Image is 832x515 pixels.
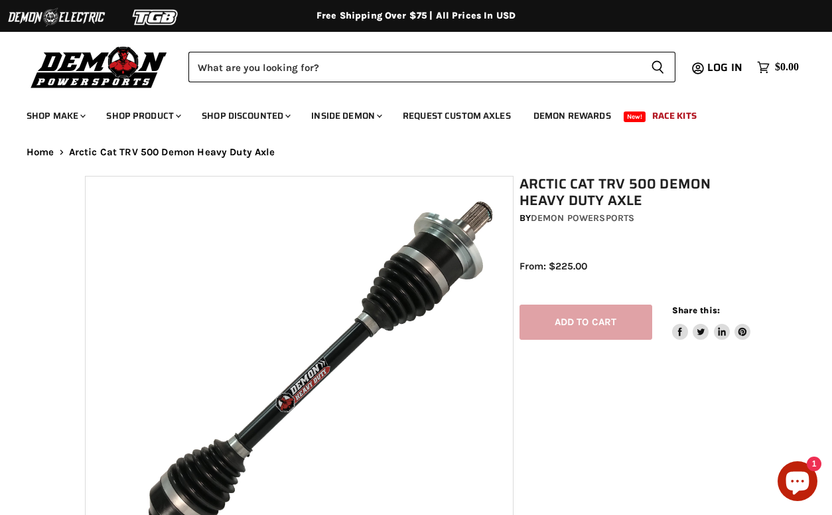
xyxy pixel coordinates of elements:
a: Shop Make [17,102,94,129]
a: $0.00 [750,58,805,77]
input: Search [188,52,640,82]
span: From: $225.00 [520,260,587,272]
a: Race Kits [642,102,707,129]
ul: Main menu [17,97,796,129]
aside: Share this: [672,305,751,340]
form: Product [188,52,675,82]
img: Demon Powersports [27,43,172,90]
a: Inside Demon [301,102,390,129]
img: Demon Electric Logo 2 [7,5,106,30]
span: Log in [707,59,742,76]
a: Demon Rewards [523,102,621,129]
a: Shop Product [96,102,189,129]
span: New! [624,111,646,122]
a: Demon Powersports [531,212,634,224]
a: Request Custom Axles [393,102,521,129]
span: Arctic Cat TRV 500 Demon Heavy Duty Axle [69,147,275,158]
inbox-online-store-chat: Shopify online store chat [774,461,821,504]
button: Search [640,52,675,82]
h1: Arctic Cat TRV 500 Demon Heavy Duty Axle [520,176,753,209]
a: Home [27,147,54,158]
a: Shop Discounted [192,102,299,129]
span: $0.00 [775,61,799,74]
span: Share this: [672,305,720,315]
img: TGB Logo 2 [106,5,206,30]
a: Log in [701,62,750,74]
div: by [520,211,753,226]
